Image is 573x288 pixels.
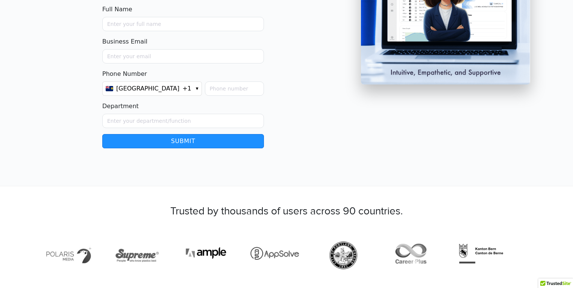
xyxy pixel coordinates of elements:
[102,114,264,128] input: Enter your department/function
[243,238,294,272] img: https-appsolve.com-%E2%80%931.png
[312,238,362,272] img: https-www.portland.gov-.png
[102,102,139,111] label: Department
[102,17,264,31] input: Name must only contain letters and spaces
[380,238,431,272] img: https-careerpluscanada.com-.png
[106,86,113,91] img: Turks and Caicos Islands flag
[102,134,264,148] button: Submit
[196,84,199,92] span: ▾
[182,84,191,93] span: +1
[43,205,530,218] h3: Trusted by thousands of users across 90 countries.
[518,238,569,272] img: https-biotech-net.com-.png
[105,238,156,272] img: http-supreme.co.in-%E2%80%931.png
[102,81,202,96] button: [GEOGRAPHIC_DATA] +1 ▾
[116,84,179,93] span: [GEOGRAPHIC_DATA]
[36,238,87,272] img: http-den-ev.de-.png
[449,238,500,272] img: https-www.be.ch-de-start.html.png
[102,37,147,46] label: Business Email
[205,81,264,96] input: Phone number
[102,49,264,63] input: Enter your email
[102,5,132,14] label: Full Name
[102,69,147,78] label: Phone Number
[174,238,225,272] img: https-ample.co.in-.png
